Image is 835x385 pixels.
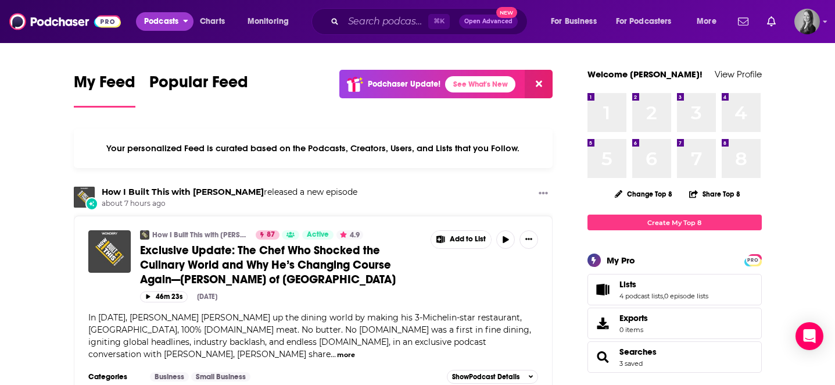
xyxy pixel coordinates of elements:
span: My Feed [74,72,135,99]
button: 4.9 [336,230,363,240]
h3: released a new episode [102,187,357,198]
span: , [663,292,664,300]
button: open menu [543,12,611,31]
img: How I Built This with Guy Raz [140,230,149,240]
a: How I Built This with [PERSON_NAME] [152,230,248,240]
span: Charts [200,13,225,30]
div: My Pro [607,255,635,266]
span: More [697,13,716,30]
input: Search podcasts, credits, & more... [343,12,428,31]
a: My Feed [74,72,135,108]
a: Small Business [191,372,250,382]
a: Searches [619,347,657,357]
span: Lists [587,274,762,305]
span: Exports [619,313,648,323]
button: open menu [608,12,689,31]
a: See What's New [445,76,515,92]
span: 87 [267,229,275,241]
span: For Business [551,13,597,30]
a: How I Built This with Guy Raz [102,187,264,197]
a: Welcome [PERSON_NAME]! [587,69,703,80]
button: 46m 23s [140,291,188,302]
button: open menu [239,12,304,31]
a: 3 saved [619,359,643,368]
a: 0 episode lists [664,292,708,300]
a: Show notifications dropdown [733,12,753,31]
div: New Episode [85,197,98,210]
span: Open Advanced [464,19,513,24]
a: Exports [587,308,762,339]
span: For Podcasters [616,13,672,30]
a: Create My Top 8 [587,215,762,230]
a: Exclusive Update: The Chef Who Shocked the Culinary World and Why He’s Changing Course Again—[PER... [140,243,422,287]
span: Podcasts [144,13,178,30]
span: 0 items [619,326,648,334]
a: Business [150,372,189,382]
span: ... [331,349,336,359]
img: How I Built This with Guy Raz [74,187,95,208]
div: Open Intercom Messenger [795,322,823,350]
a: 87 [256,230,279,240]
div: [DATE] [197,293,217,301]
img: Exclusive Update: The Chef Who Shocked the Culinary World and Why He’s Changing Course Again—Dani... [88,230,131,273]
span: Exclusive Update: The Chef Who Shocked the Culinary World and Why He’s Changing Course Again—[PER... [140,243,396,287]
span: Popular Feed [149,72,248,99]
img: Podchaser - Follow, Share and Rate Podcasts [9,10,121,33]
button: Show More Button [519,230,538,249]
span: Searches [587,341,762,373]
span: Logged in as katieTBG [794,9,820,34]
span: PRO [746,256,760,265]
span: Active [307,229,329,241]
button: open menu [689,12,731,31]
a: Popular Feed [149,72,248,108]
span: Add to List [450,235,486,244]
button: more [337,350,355,360]
a: Active [302,230,334,240]
span: ⌘ K [428,14,450,29]
button: open menu [136,12,193,31]
span: Lists [619,279,636,290]
span: Show Podcast Details [452,373,519,381]
span: about 7 hours ago [102,199,357,209]
button: Show More Button [431,231,492,248]
a: Lists [619,279,708,290]
button: Show More Button [534,187,553,201]
a: Charts [192,12,232,31]
img: User Profile [794,9,820,34]
button: Share Top 8 [689,183,741,205]
span: Monitoring [248,13,289,30]
a: Searches [592,349,615,365]
h3: Categories [88,372,141,382]
button: Show profile menu [794,9,820,34]
button: Change Top 8 [608,187,680,201]
div: Search podcasts, credits, & more... [322,8,539,35]
p: Podchaser Update! [368,79,440,89]
span: Exports [592,315,615,331]
span: In [DATE], [PERSON_NAME] [PERSON_NAME] up the dining world by making his 3-Michelin-star restaura... [88,312,531,359]
div: Your personalized Feed is curated based on the Podcasts, Creators, Users, and Lists that you Follow. [74,129,553,168]
a: 4 podcast lists [619,292,663,300]
button: Open AdvancedNew [459,15,518,28]
span: New [496,7,517,18]
a: Lists [592,281,615,298]
a: PRO [746,255,760,264]
a: View Profile [715,69,762,80]
button: ShowPodcast Details [447,370,539,384]
a: Show notifications dropdown [762,12,780,31]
